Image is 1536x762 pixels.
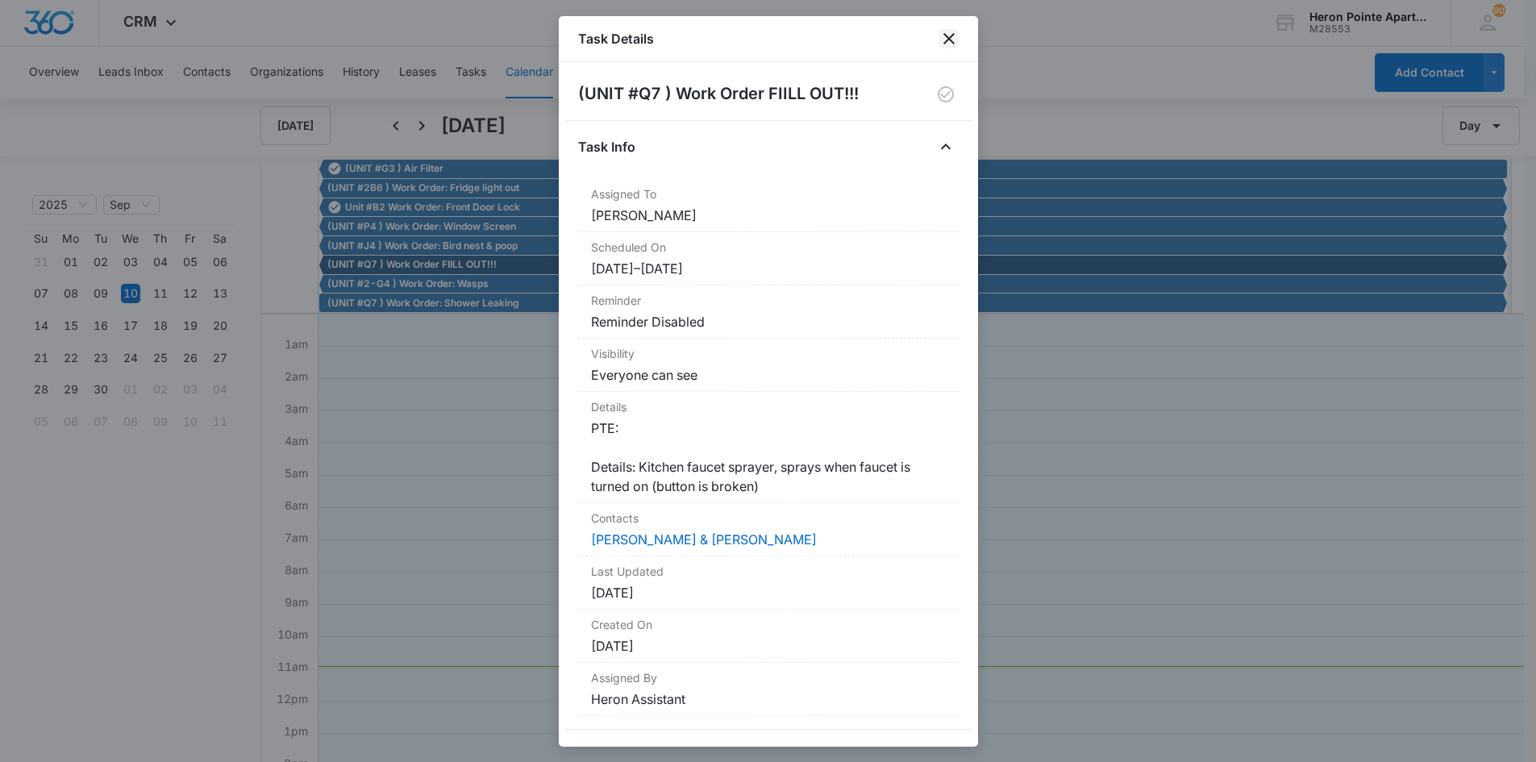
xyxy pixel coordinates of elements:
[578,81,859,107] h2: (UNIT #Q7 ) Work Order FIILL OUT!!!
[591,669,946,686] dt: Assigned By
[591,583,946,602] dd: [DATE]
[578,285,959,339] div: ReminderReminder Disabled
[591,239,946,256] dt: Scheduled On
[578,392,959,503] div: DetailsPTE: Details: Kitchen faucet sprayer, sprays when faucet is turned on (button is broken)
[591,418,946,496] dd: PTE: Details: Kitchen faucet sprayer, sprays when faucet is turned on (button is broken)
[578,232,959,285] div: Scheduled On[DATE]–[DATE]
[591,563,946,580] dt: Last Updated
[591,636,946,656] dd: [DATE]
[591,531,817,548] a: [PERSON_NAME] & [PERSON_NAME]
[591,206,946,225] dd: [PERSON_NAME]
[578,663,959,716] div: Assigned ByHeron Assistant
[578,137,635,156] h4: Task Info
[578,179,959,232] div: Assigned To[PERSON_NAME]
[578,339,959,392] div: VisibilityEveryone can see
[591,345,946,362] dt: Visibility
[591,292,946,309] dt: Reminder
[591,398,946,415] dt: Details
[578,503,959,556] div: Contacts[PERSON_NAME] & [PERSON_NAME]
[578,610,959,663] div: Created On[DATE]
[591,312,946,331] dd: Reminder Disabled
[591,616,946,633] dt: Created On
[591,185,946,202] dt: Assigned To
[591,259,946,278] dd: [DATE] – [DATE]
[578,556,959,610] div: Last Updated[DATE]
[939,29,959,48] button: close
[591,510,946,527] dt: Contacts
[578,29,654,48] h1: Task Details
[933,134,959,160] button: Close
[591,689,946,709] dd: Heron Assistant
[591,365,946,385] dd: Everyone can see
